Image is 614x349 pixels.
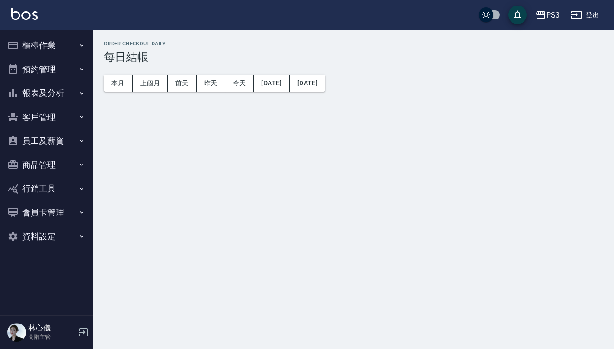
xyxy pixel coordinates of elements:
[7,323,26,342] img: Person
[290,75,325,92] button: [DATE]
[4,57,89,82] button: 預約管理
[133,75,168,92] button: 上個月
[254,75,289,92] button: [DATE]
[4,81,89,105] button: 報表及分析
[4,105,89,129] button: 客戶管理
[4,224,89,248] button: 資料設定
[4,177,89,201] button: 行銷工具
[168,75,197,92] button: 前天
[4,33,89,57] button: 櫃檯作業
[104,41,603,47] h2: Order checkout daily
[4,201,89,225] button: 會員卡管理
[225,75,254,92] button: 今天
[28,333,76,341] p: 高階主管
[508,6,527,24] button: save
[4,153,89,177] button: 商品管理
[104,51,603,63] h3: 每日結帳
[546,9,560,21] div: PS3
[104,75,133,92] button: 本月
[567,6,603,24] button: 登出
[11,8,38,20] img: Logo
[197,75,225,92] button: 昨天
[4,129,89,153] button: 員工及薪資
[28,324,76,333] h5: 林心儀
[531,6,563,25] button: PS3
